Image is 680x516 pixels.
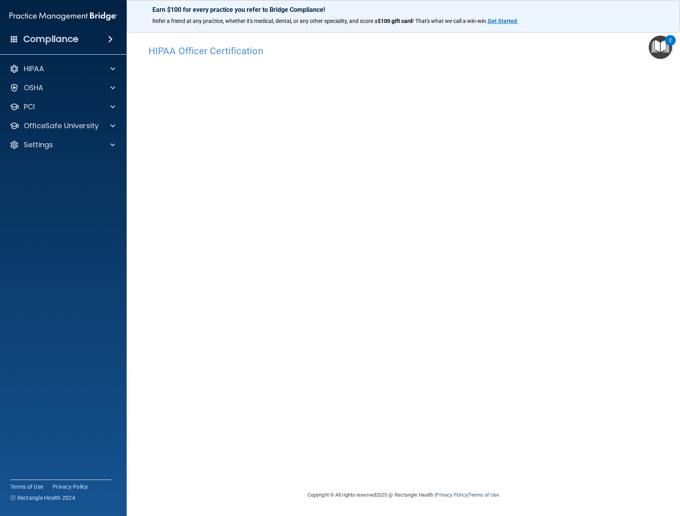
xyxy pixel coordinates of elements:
div: 2 [669,40,672,51]
a: Get Started [488,18,518,24]
h4: Compliance [23,34,78,45]
a: Terms of Use [10,483,43,491]
p: PCI [24,102,35,112]
a: OSHA [9,83,115,93]
span: Ⓒ Rectangle Health 2024 [10,494,75,502]
a: Privacy Policy [53,483,88,491]
a: Terms of Use [469,492,499,498]
a: HIPAA [9,64,115,74]
button: Open Resource Center, 2 new notifications [649,36,672,59]
strong: $100 gift card [378,18,412,24]
a: Settings [9,140,115,150]
p: OSHA [24,83,44,93]
strong: Get Started [488,18,517,24]
p: OfficeSafe University [24,121,99,131]
a: OfficeSafe University [9,121,115,131]
h4: HIPAA Officer Certification [148,46,658,56]
div: Copyright © All rights reserved 2025 @ Rectangle Health | | [259,482,548,508]
a: PCI [9,102,115,112]
img: PMB logo [9,8,117,24]
a: Privacy Policy [436,492,467,498]
p: Settings [24,140,53,150]
span: ! That's what we call a win-win. [412,18,488,24]
p: Earn $100 for every practice you refer to Bridge Compliance! [152,6,654,13]
p: HIPAA [24,64,44,74]
span: Refer a friend at any practice, whether it's medical, dental, or any other speciality, and score a [152,18,378,24]
iframe: hipaa-training [148,61,658,318]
